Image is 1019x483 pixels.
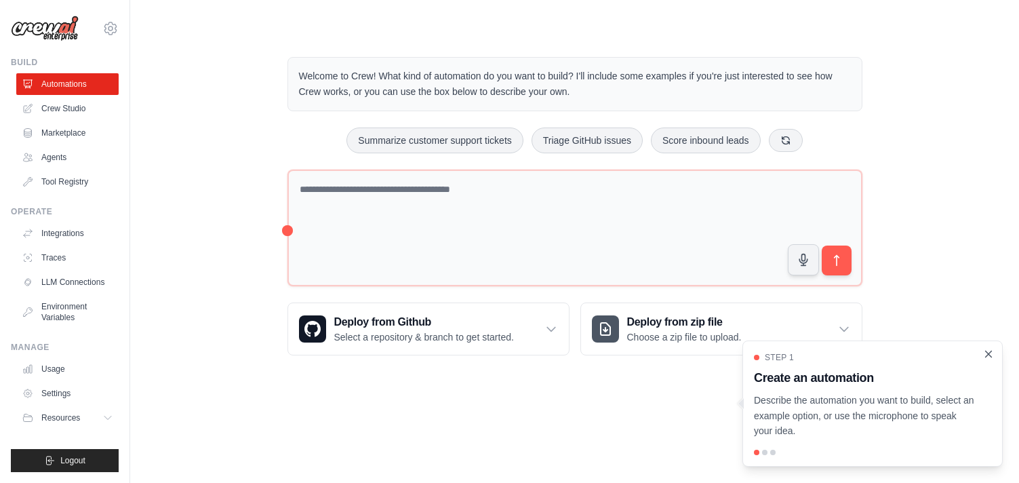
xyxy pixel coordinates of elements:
h3: Create an automation [754,368,975,387]
p: Choose a zip file to upload. [627,330,742,344]
a: Crew Studio [16,98,119,119]
iframe: Chat Widget [951,418,1019,483]
a: Environment Variables [16,296,119,328]
h3: Deploy from zip file [627,314,742,330]
a: Tool Registry [16,171,119,193]
a: LLM Connections [16,271,119,293]
button: Score inbound leads [651,128,761,153]
img: Logo [11,16,79,41]
a: Traces [16,247,119,269]
div: Operate [11,206,119,217]
a: Automations [16,73,119,95]
button: Triage GitHub issues [532,128,643,153]
button: Summarize customer support tickets [346,128,523,153]
p: Describe the automation you want to build, select an example option, or use the microphone to spe... [754,393,975,439]
button: Logout [11,449,119,472]
a: Agents [16,147,119,168]
h3: Deploy from Github [334,314,514,330]
a: Settings [16,383,119,404]
p: Select a repository & branch to get started. [334,330,514,344]
a: Usage [16,358,119,380]
p: Welcome to Crew! What kind of automation do you want to build? I'll include some examples if you'... [299,69,851,100]
a: Marketplace [16,122,119,144]
span: Resources [41,412,80,423]
button: Close walkthrough [983,349,994,360]
div: Manage [11,342,119,353]
span: Step 1 [765,352,794,363]
a: Integrations [16,223,119,244]
button: Resources [16,407,119,429]
span: Logout [60,455,85,466]
div: Build [11,57,119,68]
